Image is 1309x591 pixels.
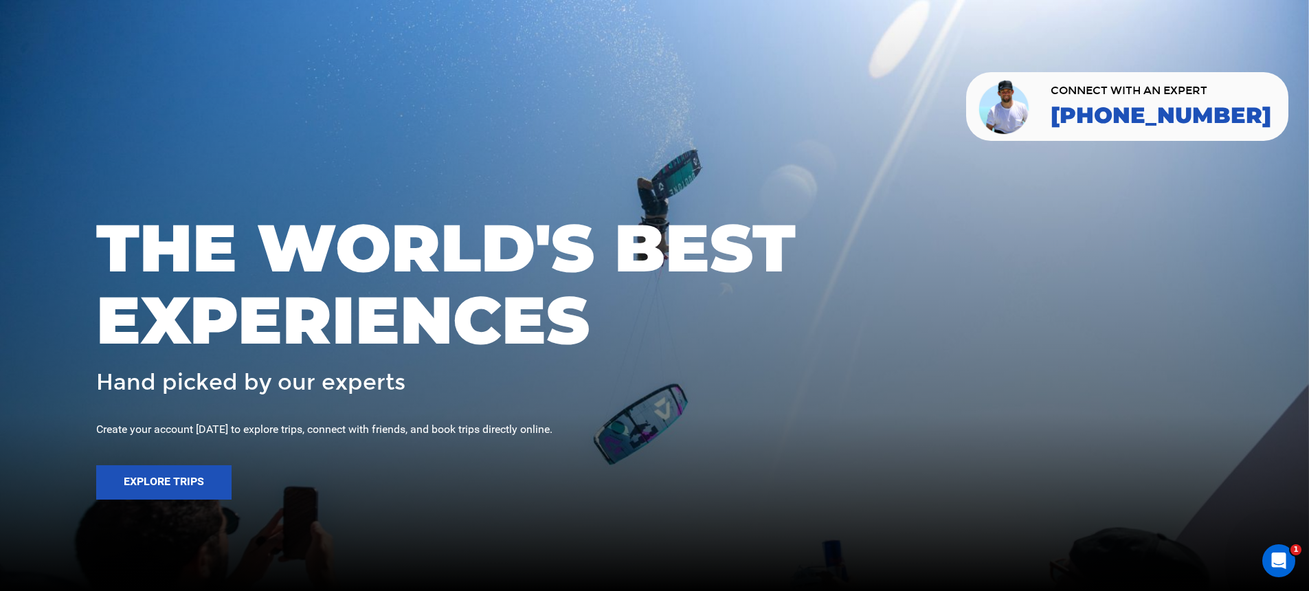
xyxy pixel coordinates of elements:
[96,370,405,394] span: Hand picked by our experts
[1051,85,1271,96] span: CONNECT WITH AN EXPERT
[1262,544,1295,577] iframe: Intercom live chat
[96,422,1213,438] div: Create your account [DATE] to explore trips, connect with friends, and book trips directly online.
[96,212,1213,357] span: THE WORLD'S BEST EXPERIENCES
[1290,544,1301,555] span: 1
[1051,103,1271,128] a: [PHONE_NUMBER]
[96,465,232,500] button: Explore Trips
[976,78,1033,135] img: contact our team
